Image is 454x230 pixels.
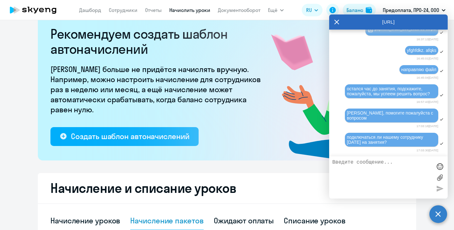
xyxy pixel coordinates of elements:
span: подключаться ли нашему сотруднику [DATE] на занятия? [347,135,424,145]
button: Балансbalance [343,4,376,16]
span: Ещё [268,6,277,14]
div: Начисление пакетов [130,216,203,226]
img: balance [366,7,372,13]
a: Дашборд [79,7,101,13]
time: 16:37:13[DATE] [416,37,438,41]
a: Сотрудники [109,7,137,13]
time: 16:45:01[DATE] [416,57,438,60]
button: Предоплата, ПРО-24, ООО [380,3,449,18]
a: Отчеты [145,7,162,13]
div: Баланс [346,6,363,14]
span: yfghfdkz. afqks [407,48,436,53]
time: 17:03:18[DATE] [416,124,438,128]
a: Документооборот [218,7,260,13]
span: остался час до занятия, подскажите, пожалуйста, мы успеем решить вопрос? [347,86,430,96]
div: Ожидают оплаты [214,216,274,226]
label: Лимит 10 файлов [435,173,445,182]
span: [PERSON_NAME], помогите пожалуйста с вопросом [347,110,434,121]
span: направляю файл [401,67,436,72]
div: Создать шаблон автоначислений [71,131,189,141]
div: Списание уроков [284,216,346,226]
p: Предоплата, ПРО-24, ООО [383,6,439,14]
p: [PERSON_NAME] больше не придётся начислять вручную. Например, можно настроить начисление для сотр... [50,64,265,115]
div: Начисление уроков [50,216,120,226]
h2: Начисление и списание уроков [50,181,404,196]
time: 17:03:30[DATE] [416,149,438,152]
h2: Рекомендуем создать шаблон автоначислений [50,26,265,57]
a: Начислить уроки [169,7,210,13]
button: Ещё [268,4,284,16]
button: Создать шаблон автоначислений [50,127,199,146]
button: RU [302,4,323,16]
time: 16:57:43[DATE] [416,100,438,104]
time: 16:45:04[DATE] [416,76,438,79]
span: RU [306,6,312,14]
